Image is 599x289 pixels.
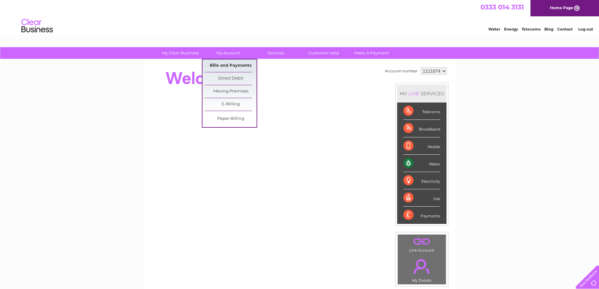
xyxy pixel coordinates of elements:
[205,85,257,98] a: Moving Premises
[21,16,53,36] img: logo.png
[403,172,440,189] div: Electricity
[403,120,440,137] div: Broadband
[522,27,541,31] a: Telecoms
[578,27,593,31] a: Log out
[397,234,446,254] td: Link Account
[403,137,440,155] div: Mobile
[403,103,440,120] div: Telecoms
[557,27,573,31] a: Contact
[403,189,440,207] div: Gas
[397,85,446,103] div: MY SERVICES
[154,47,206,59] a: My Clear Business
[205,98,257,111] a: E-Billing
[399,236,444,247] a: .
[250,47,302,59] a: Services
[298,47,350,59] a: Customer Help
[346,47,397,59] a: Make A Payment
[407,91,420,97] div: LIVE
[151,3,448,31] div: Clear Business is a trading name of Verastar Limited (registered in [GEOGRAPHIC_DATA] No. 3667643...
[205,113,257,125] a: Paper Billing
[488,27,500,31] a: Water
[480,3,524,11] a: 0333 014 3131
[403,207,440,224] div: Payments
[544,27,553,31] a: Blog
[205,72,257,85] a: Direct Debit
[399,255,444,277] a: .
[202,47,254,59] a: My Account
[205,59,257,72] a: Bills and Payments
[397,254,446,285] td: My Details
[504,27,518,31] a: Energy
[383,66,419,76] td: Account number
[403,155,440,172] div: Water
